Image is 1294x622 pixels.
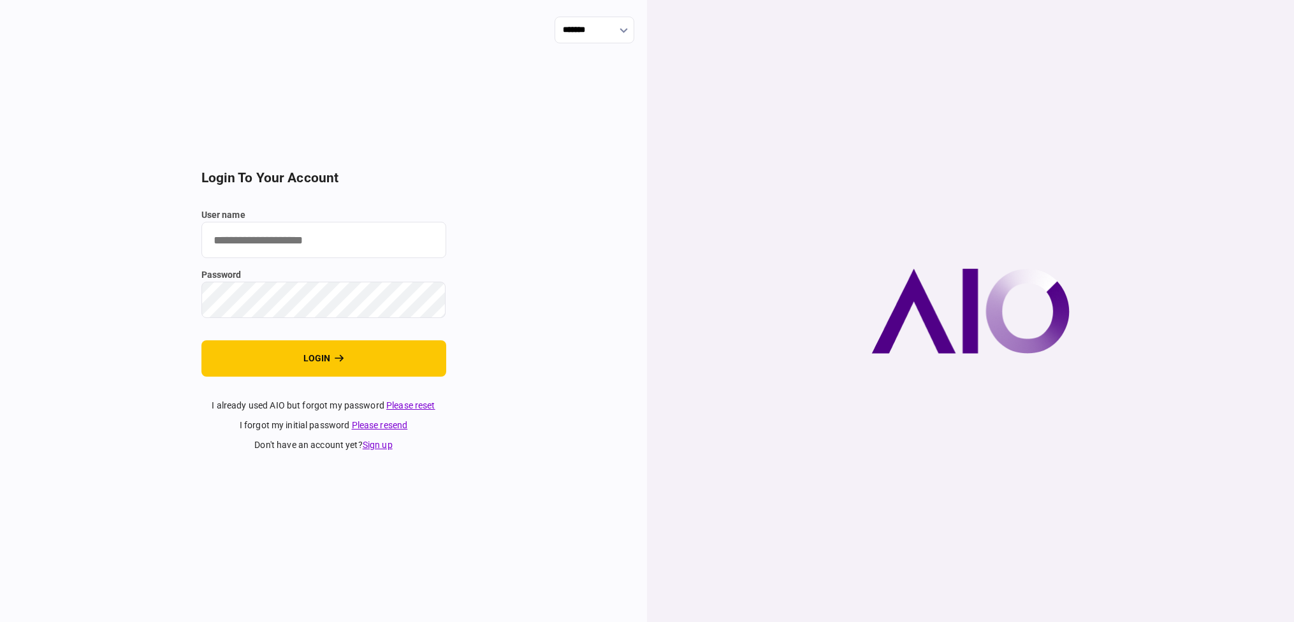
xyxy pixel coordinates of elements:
[201,170,446,186] h2: login to your account
[201,282,446,318] input: password
[201,399,446,412] div: I already used AIO but forgot my password
[201,419,446,432] div: I forgot my initial password
[201,222,446,258] input: user name
[201,268,446,282] label: password
[871,268,1070,354] img: AIO company logo
[386,400,435,410] a: Please reset
[201,438,446,452] div: don't have an account yet ?
[352,420,408,430] a: Please resend
[363,440,393,450] a: Sign up
[555,17,634,43] input: show language options
[201,340,446,377] button: login
[201,208,446,222] label: user name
